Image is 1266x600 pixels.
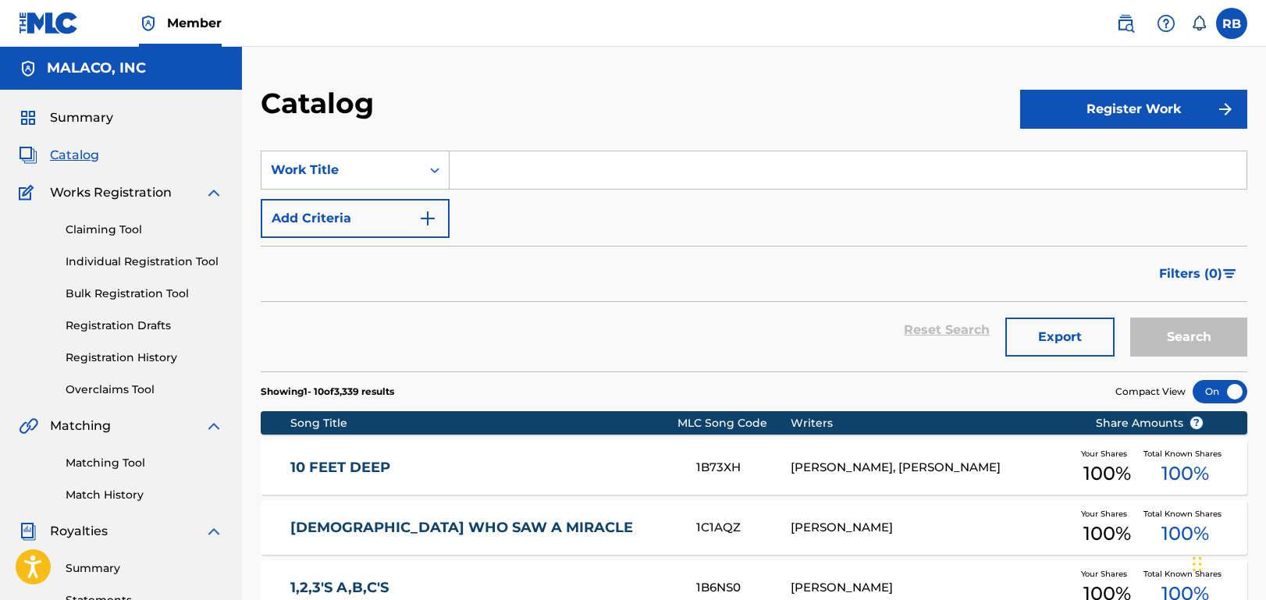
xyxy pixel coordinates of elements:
span: ? [1190,417,1203,429]
span: Summary [50,108,113,127]
button: Add Criteria [261,199,450,238]
div: 1B6NS0 [696,579,790,597]
a: 1,2,3'S A,B,C'S [290,579,676,597]
a: Public Search [1110,8,1141,39]
a: Individual Registration Tool [66,254,223,270]
img: filter [1223,269,1236,279]
div: [PERSON_NAME] [791,579,1072,597]
span: Member [167,14,222,32]
button: Export [1005,318,1115,357]
a: Claiming Tool [66,222,223,238]
span: Share Amounts [1096,415,1204,431]
div: Writers [791,415,1072,431]
span: Your Shares [1081,448,1133,460]
div: Help [1150,8,1182,39]
img: Royalties [19,522,37,541]
span: Works Registration [50,183,172,202]
span: Compact View [1115,385,1186,399]
span: 100 % [1083,460,1131,488]
a: [DEMOGRAPHIC_DATA] WHO SAW A MIRACLE [290,519,676,537]
img: Top Rightsholder [139,14,158,33]
img: expand [204,522,223,541]
div: MLC Song Code [677,415,790,431]
div: [PERSON_NAME] [791,519,1072,537]
a: Registration History [66,350,223,366]
span: Total Known Shares [1143,448,1228,460]
span: Royalties [50,522,108,541]
button: Register Work [1020,90,1247,129]
a: Matching Tool [66,455,223,471]
a: Bulk Registration Tool [66,286,223,302]
h5: MALACO, INC [47,59,146,77]
div: User Menu [1216,8,1247,39]
div: Drag [1193,541,1202,588]
p: Showing 1 - 10 of 3,339 results [261,385,394,399]
span: 100 % [1161,520,1209,548]
span: 100 % [1083,520,1131,548]
div: Notifications [1191,16,1207,31]
img: search [1116,14,1135,33]
a: Registration Drafts [66,318,223,334]
img: Summary [19,108,37,127]
img: 9d2ae6d4665cec9f34b9.svg [418,209,437,228]
img: expand [204,417,223,435]
a: Summary [66,560,223,577]
span: Your Shares [1081,508,1133,520]
form: Search Form [261,151,1247,371]
a: SummarySummary [19,108,113,127]
img: help [1157,14,1175,33]
div: Song Title [290,415,678,431]
iframe: Chat Widget [1188,525,1266,600]
a: Match History [66,487,223,503]
h2: Catalog [261,86,382,121]
span: Matching [50,417,111,435]
a: Overclaims Tool [66,382,223,398]
img: expand [204,183,223,202]
span: Total Known Shares [1143,568,1228,580]
a: 10 FEET DEEP [290,459,676,477]
img: Accounts [19,59,37,78]
div: [PERSON_NAME], [PERSON_NAME] [791,459,1072,477]
button: Filters (0) [1150,254,1247,293]
div: 1C1AQZ [696,519,790,537]
span: Your Shares [1081,568,1133,580]
span: Filters ( 0 ) [1159,264,1222,283]
div: 1B73XH [696,459,790,477]
span: 100 % [1161,460,1209,488]
iframe: Resource Center [1222,379,1266,505]
img: Matching [19,417,38,435]
div: Work Title [271,161,411,179]
img: MLC Logo [19,12,79,34]
span: Catalog [50,146,99,165]
img: Works Registration [19,183,39,202]
a: CatalogCatalog [19,146,99,165]
img: f7272a7cc735f4ea7f67.svg [1216,100,1235,119]
img: Catalog [19,146,37,165]
span: Total Known Shares [1143,508,1228,520]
